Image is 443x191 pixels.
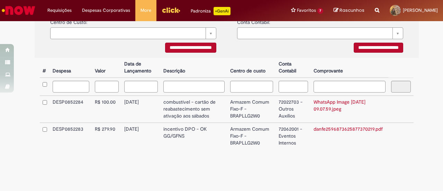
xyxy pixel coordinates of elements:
[311,96,388,123] td: WhatsApp Image [DATE] 09.07.59.jpeg
[334,7,364,14] a: Rascunhos
[1,3,36,17] img: ServiceNow
[276,58,311,78] th: Conta Contabil
[297,7,316,14] span: Favoritos
[311,123,388,149] td: danfe2596873625877370219.pdf
[92,58,121,78] th: Valor
[161,58,227,78] th: Descrição
[340,7,364,14] span: Rascunhos
[237,27,403,39] a: Limpar campo {0}
[92,96,121,123] td: R$ 100.00
[50,123,92,149] td: DESP0852283
[276,123,311,149] td: 72062001 - Eventos Internos
[47,7,72,14] span: Requisições
[311,58,388,78] th: Comprovante
[314,99,365,112] a: WhatsApp Image [DATE] 09.07.59.jpeg
[161,123,227,149] td: incentivo DPO - OK GG/GFNS
[314,126,383,132] a: danfe2596873625877370219.pdf
[161,96,227,123] td: combustível - cartão de reabastecimento sem ativação aos sábados
[121,96,161,123] td: [DATE]
[227,96,276,123] td: Armazem Comum Fixo-F - BRAPLLG2W0
[50,27,216,39] a: Limpar campo {0}
[317,8,323,14] span: 7
[141,7,151,14] span: More
[40,58,50,78] th: #
[121,123,161,149] td: [DATE]
[403,7,438,13] span: [PERSON_NAME]
[121,58,161,78] th: Data de Lançamento
[92,123,121,149] td: R$ 279.90
[50,96,92,123] td: DESP0852284
[50,58,92,78] th: Despesa
[214,7,230,15] p: +GenAi
[227,58,276,78] th: Centro de custo
[191,7,230,15] div: Padroniza
[162,5,180,15] img: click_logo_yellow_360x200.png
[82,7,130,14] span: Despesas Corporativas
[227,123,276,149] td: Armazem Comum Fixo-F - BRAPLLG2W0
[276,96,311,123] td: 72022703 - Outros Auxílios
